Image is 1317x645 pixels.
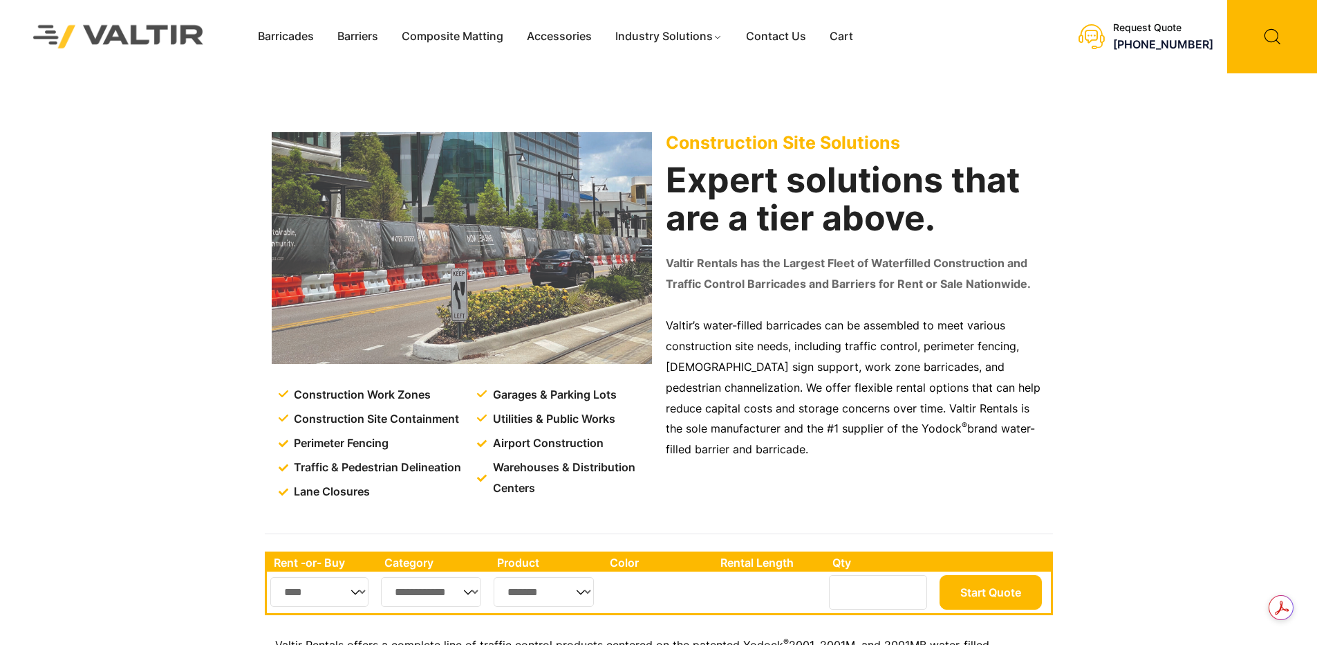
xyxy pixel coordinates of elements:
[246,26,326,47] a: Barricades
[515,26,604,47] a: Accessories
[15,7,222,66] img: Valtir Rentals
[326,26,390,47] a: Barriers
[377,554,491,572] th: Category
[666,161,1046,237] h2: Expert solutions that are a tier above.
[603,554,714,572] th: Color
[666,132,1046,153] p: Construction Site Solutions
[290,433,389,454] span: Perimeter Fencing
[290,385,431,406] span: Construction Work Zones
[489,433,604,454] span: Airport Construction
[734,26,818,47] a: Contact Us
[390,26,515,47] a: Composite Matting
[666,253,1046,295] p: Valtir Rentals has the Largest Fleet of Waterfilled Construction and Traffic Control Barricades a...
[267,554,377,572] th: Rent -or- Buy
[1113,22,1213,34] div: Request Quote
[962,420,967,430] sup: ®
[713,554,825,572] th: Rental Length
[825,554,935,572] th: Qty
[290,482,370,502] span: Lane Closures
[290,457,461,478] span: Traffic & Pedestrian Delineation
[940,575,1042,610] button: Start Quote
[666,316,1046,460] p: Valtir’s water-filled barricades can be assembled to meet various construction site needs, includ...
[489,457,655,499] span: Warehouses & Distribution Centers
[1113,37,1213,51] a: [PHONE_NUMBER]
[818,26,865,47] a: Cart
[604,26,734,47] a: Industry Solutions
[489,409,615,430] span: Utilities & Public Works
[290,409,459,430] span: Construction Site Containment
[490,554,603,572] th: Product
[489,385,617,406] span: Garages & Parking Lots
